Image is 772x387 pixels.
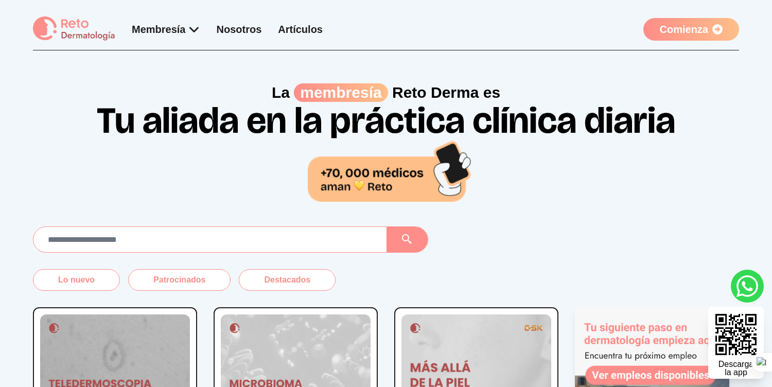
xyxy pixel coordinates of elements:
p: La Reto Derma es [33,83,739,102]
a: whatsapp button [731,270,764,303]
button: Destacados [239,269,336,291]
div: Membresía [132,22,200,37]
a: Artículos [278,24,323,35]
a: Nosotros [217,24,262,35]
a: Comienza [643,18,739,41]
img: logo Reto dermatología [33,16,115,42]
span: membresía [294,83,388,102]
button: Patrocinados [128,269,231,291]
button: Lo nuevo [33,269,120,291]
img: 70,000 médicos aman Reto [308,139,472,201]
h1: Tu aliada en la práctica clínica diaria [57,102,715,201]
div: Descarga la app [718,360,753,377]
